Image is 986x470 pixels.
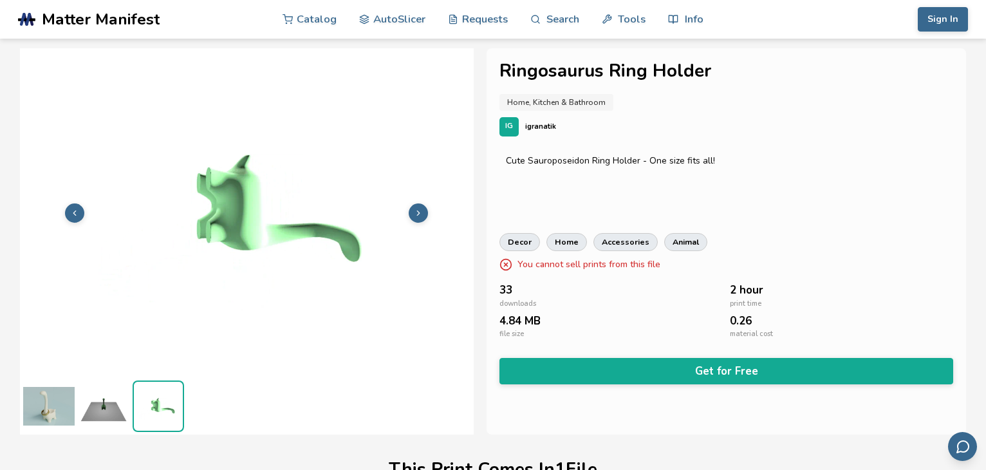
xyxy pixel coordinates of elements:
[499,94,613,111] a: Home, Kitchen & Bathroom
[517,258,660,271] p: You cannot sell prints from this file
[730,330,773,339] span: material cost
[134,382,183,431] img: ringosaurus_3D_Preview
[499,315,541,327] span: 4.84 MB
[730,315,752,327] span: 0.26
[499,330,524,339] span: file size
[499,300,536,308] span: downloads
[499,358,953,384] button: Get for Free
[593,233,658,251] a: accessories
[546,233,587,251] a: home
[664,233,707,251] a: animal
[499,61,953,81] h1: Ringosaurus Ring Holder
[730,284,763,296] span: 2 hour
[730,300,761,308] span: print time
[499,284,512,296] span: 33
[506,156,947,166] div: Cute Sauroposeidon Ring Holder - One size fits all!
[78,381,129,432] img: ringosaurus_Print_Bed_Preview
[948,432,977,461] button: Send feedback via email
[499,233,540,251] a: decor
[42,10,160,28] span: Matter Manifest
[525,120,556,133] p: igranatik
[918,7,968,32] button: Sign In
[505,122,513,131] span: IG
